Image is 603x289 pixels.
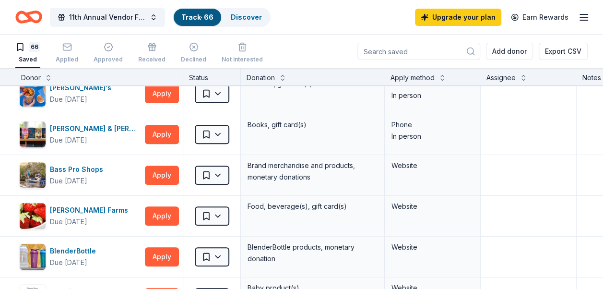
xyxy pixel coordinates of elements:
[231,13,262,21] a: Discover
[145,125,179,144] button: Apply
[391,119,473,131] div: Phone
[50,134,87,146] div: Due [DATE]
[539,43,588,60] button: Export CSV
[357,43,480,60] input: Search saved
[181,13,213,21] a: Track· 66
[391,131,473,142] div: In person
[15,38,40,68] button: 66Saved
[181,38,206,68] button: Declined
[56,38,78,68] button: Applied
[183,68,241,85] div: Status
[29,42,40,52] div: 66
[19,80,141,107] button: Image for Auntie Anne's [PERSON_NAME]'sDue [DATE]
[145,247,179,266] button: Apply
[19,121,141,148] button: Image for Barnes & Noble[PERSON_NAME] & [PERSON_NAME]Due [DATE]
[391,90,473,101] div: In person
[69,12,146,23] span: 11th Annual Vendor Fair and Basket Raffle
[391,201,473,212] div: Website
[173,8,271,27] button: Track· 66Discover
[20,244,46,270] img: Image for BlenderBottle
[145,166,179,185] button: Apply
[20,162,46,188] img: Image for Bass Pro Shops
[138,38,166,68] button: Received
[50,257,87,268] div: Due [DATE]
[50,94,87,105] div: Due [DATE]
[222,38,263,68] button: Not interested
[94,38,123,68] button: Approved
[486,72,516,84] div: Assignee
[20,121,46,147] img: Image for Barnes & Noble
[138,56,166,63] div: Received
[50,216,87,228] div: Due [DATE]
[505,9,574,26] a: Earn Rewards
[247,200,378,213] div: Food, beverage(s), gift card(s)
[145,206,179,226] button: Apply
[15,6,42,28] a: Home
[50,175,87,187] div: Due [DATE]
[247,159,378,184] div: Brand merchandise and products, monetary donations
[15,56,40,63] div: Saved
[391,160,473,171] div: Website
[181,56,206,63] div: Declined
[247,72,275,84] div: Donation
[415,9,501,26] a: Upgrade your plan
[391,241,473,253] div: Website
[486,43,533,60] button: Add donor
[247,118,378,132] div: Books, gift card(s)
[19,162,141,189] button: Image for Bass Pro ShopsBass Pro ShopsDue [DATE]
[19,203,141,229] button: Image for Becker Farms[PERSON_NAME] FarmsDue [DATE]
[20,203,46,229] img: Image for Becker Farms
[50,123,141,134] div: [PERSON_NAME] & [PERSON_NAME]
[94,56,123,63] div: Approved
[20,81,46,107] img: Image for Auntie Anne's
[19,243,141,270] button: Image for BlenderBottleBlenderBottleDue [DATE]
[56,56,78,63] div: Applied
[390,72,435,84] div: Apply method
[50,164,107,175] div: Bass Pro Shops
[247,241,378,265] div: BlenderBottle products, monetary donation
[50,82,115,94] div: [PERSON_NAME]'s
[145,84,179,103] button: Apply
[50,245,100,257] div: BlenderBottle
[582,72,601,84] div: Notes
[222,56,263,63] div: Not interested
[21,72,41,84] div: Donor
[50,205,132,216] div: [PERSON_NAME] Farms
[50,8,165,27] button: 11th Annual Vendor Fair and Basket Raffle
